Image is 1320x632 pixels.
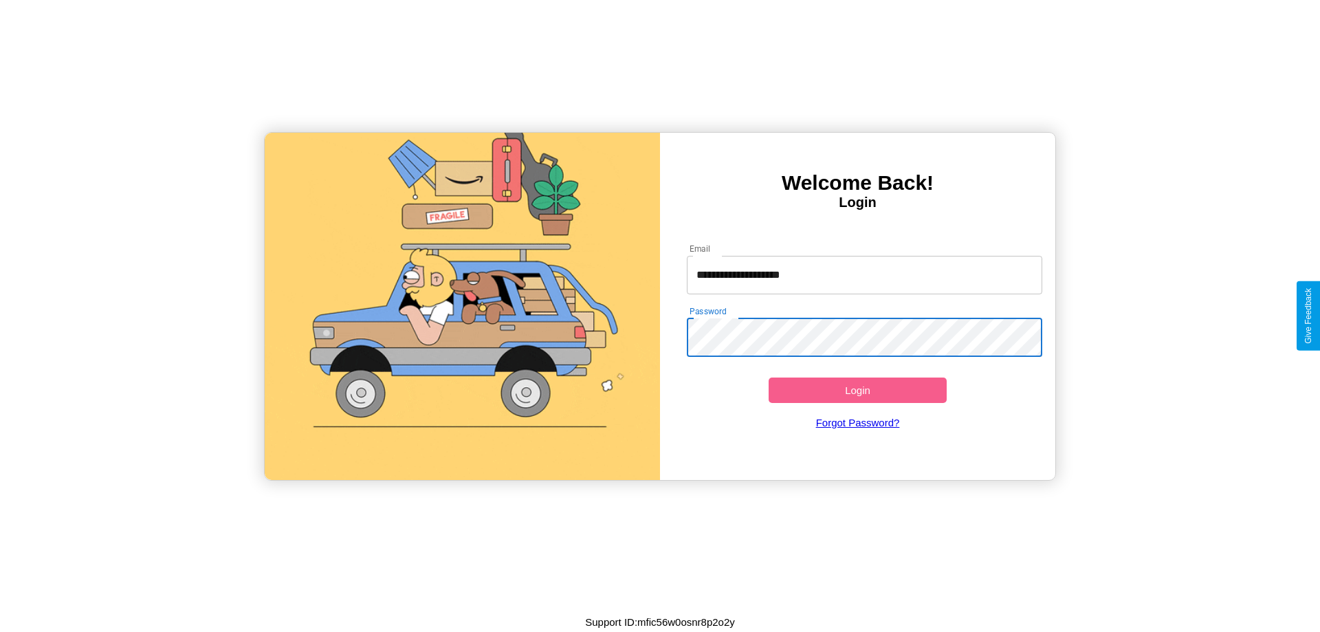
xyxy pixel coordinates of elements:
[660,195,1055,210] h4: Login
[769,378,947,403] button: Login
[690,305,726,317] label: Password
[265,133,660,480] img: gif
[680,403,1036,442] a: Forgot Password?
[690,243,711,254] label: Email
[585,613,735,631] p: Support ID: mfic56w0osnr8p2o2y
[1303,288,1313,344] div: Give Feedback
[660,171,1055,195] h3: Welcome Back!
